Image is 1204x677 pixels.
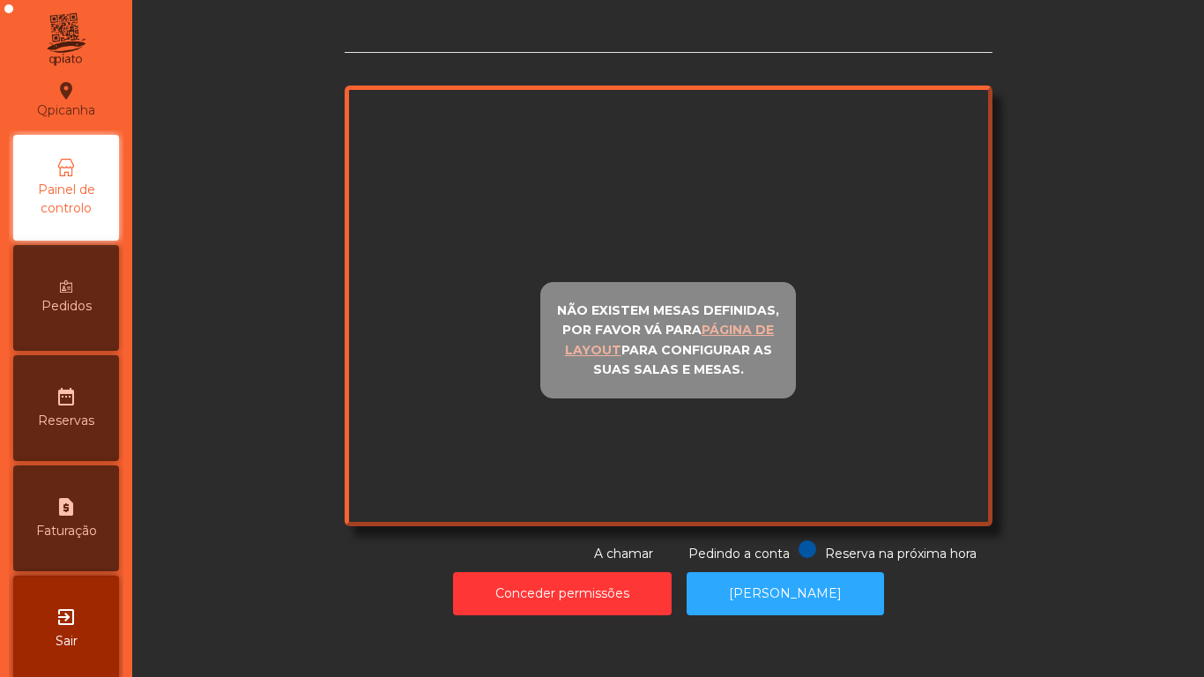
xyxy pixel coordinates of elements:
[37,78,95,122] div: Qpicanha
[56,632,78,651] span: Sair
[687,572,884,615] button: [PERSON_NAME]
[44,9,87,71] img: qpiato
[38,412,94,430] span: Reservas
[594,546,653,562] span: A chamar
[688,546,790,562] span: Pedindo a conta
[825,546,977,562] span: Reserva na próxima hora
[36,522,97,540] span: Faturação
[56,80,77,101] i: location_on
[548,301,788,380] p: Não existem mesas definidas, por favor vá para para configurar as suas salas e mesas.
[41,297,92,316] span: Pedidos
[56,496,77,517] i: request_page
[565,322,775,358] u: página de layout
[56,386,77,407] i: date_range
[453,572,672,615] button: Conceder permissões
[56,606,77,628] i: exit_to_app
[18,181,115,218] span: Painel de controlo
